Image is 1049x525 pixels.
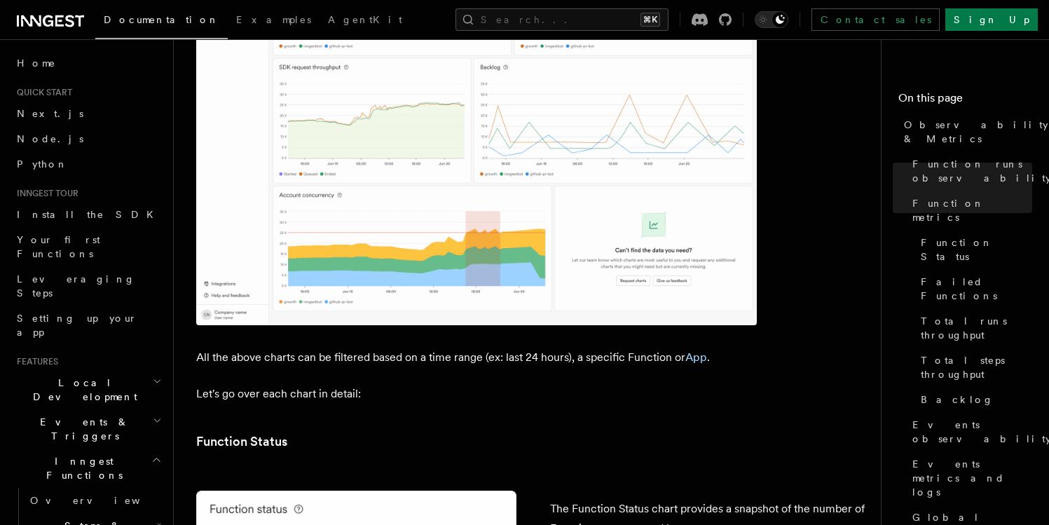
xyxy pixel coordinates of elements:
a: Failed Functions [915,269,1032,308]
a: Python [11,151,165,177]
a: Examples [228,4,320,38]
a: Events observability [907,412,1032,451]
button: Toggle dark mode [755,11,788,28]
a: Function Status [915,230,1032,269]
a: Setting up your app [11,306,165,345]
a: Overview [25,488,165,513]
span: Home [17,56,56,70]
span: Observability & Metrics [904,118,1048,146]
span: Function metrics [912,196,1032,224]
button: Inngest Functions [11,449,165,488]
a: Your first Functions [11,227,165,266]
span: Your first Functions [17,234,100,259]
a: Contact sales [811,8,940,31]
a: Observability & Metrics [898,112,1032,151]
span: Features [11,356,58,367]
span: AgentKit [328,14,402,25]
span: Overview [30,495,174,506]
span: Inngest Functions [11,454,151,482]
span: Events metrics and logs [912,457,1032,499]
a: Node.js [11,126,165,151]
a: Backlog [915,387,1032,412]
button: Local Development [11,370,165,409]
kbd: ⌘K [640,13,660,27]
a: Function Status [196,432,287,451]
span: Local Development [11,376,153,404]
a: Function metrics [907,191,1032,230]
p: Let's go over each chart in detail: [196,384,757,404]
a: Function runs observability [907,151,1032,191]
span: Setting up your app [17,313,137,338]
a: Next.js [11,101,165,126]
span: Documentation [104,14,219,25]
span: Leveraging Steps [17,273,135,299]
span: Next.js [17,108,83,119]
span: Examples [236,14,311,25]
a: Documentation [95,4,228,39]
span: Quick start [11,87,72,98]
span: Install the SDK [17,209,162,220]
a: App [685,350,707,364]
button: Events & Triggers [11,409,165,449]
span: Failed Functions [921,275,1032,303]
a: Install the SDK [11,202,165,227]
span: Total steps throughput [921,353,1032,381]
a: AgentKit [320,4,411,38]
a: Events metrics and logs [907,451,1032,505]
a: Total runs throughput [915,308,1032,348]
span: Python [17,158,68,170]
a: Total steps throughput [915,348,1032,387]
span: Node.js [17,133,83,144]
span: Function Status [921,236,1032,264]
p: All the above charts can be filtered based on a time range (ex: last 24 hours), a specific Functi... [196,348,757,367]
h4: On this page [898,90,1032,112]
a: Leveraging Steps [11,266,165,306]
span: Total runs throughput [921,314,1032,342]
a: Sign Up [945,8,1038,31]
span: Backlog [921,393,994,407]
span: Events & Triggers [11,415,153,443]
button: Search...⌘K [455,8,669,31]
a: Home [11,50,165,76]
span: Inngest tour [11,188,78,199]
